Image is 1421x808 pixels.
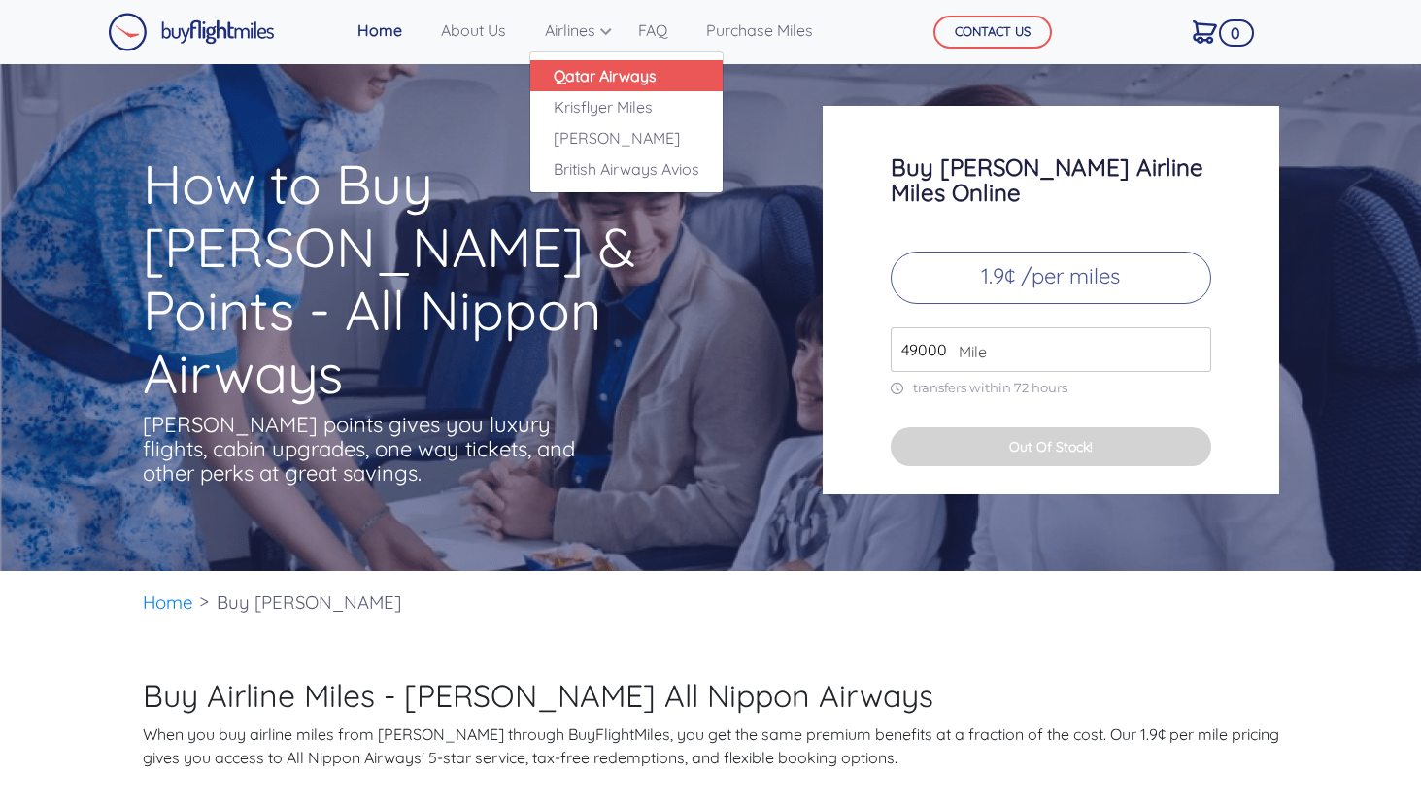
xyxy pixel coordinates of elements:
li: Buy [PERSON_NAME] [207,571,411,634]
a: Krisflyer Miles [530,91,723,122]
div: Airlines [529,51,724,193]
img: Buy Flight Miles Logo [108,13,275,51]
a: Home [350,11,410,50]
a: Airlines [537,11,607,50]
a: Qatar Airways [530,60,723,91]
h3: Buy [PERSON_NAME] Airline Miles Online [891,154,1211,205]
a: About Us [433,11,514,50]
p: transfers within 72 hours [891,380,1211,396]
button: CONTACT US [933,16,1052,49]
span: Mile [949,340,987,363]
button: Out Of Stock! [891,427,1211,467]
p: When you buy airline miles from [PERSON_NAME] through BuyFlightMiles, you get the same premium be... [143,723,1279,769]
img: Cart [1193,20,1217,44]
h2: Buy Airline Miles - [PERSON_NAME] All Nippon Airways [143,677,1279,714]
a: Buy Flight Miles Logo [108,8,275,56]
h1: How to Buy [PERSON_NAME] & Points - All Nippon Airways [143,152,747,405]
p: [PERSON_NAME] points gives you luxury flights, cabin upgrades, one way tickets, and other perks a... [143,413,580,486]
a: [PERSON_NAME] [530,122,723,153]
a: 0 [1185,11,1225,51]
a: Purchase Miles [698,11,821,50]
a: British Airways Avios [530,153,723,185]
a: FAQ [630,11,675,50]
p: 1.9¢ /per miles [891,252,1211,304]
a: Home [143,590,193,614]
span: 0 [1219,19,1254,47]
